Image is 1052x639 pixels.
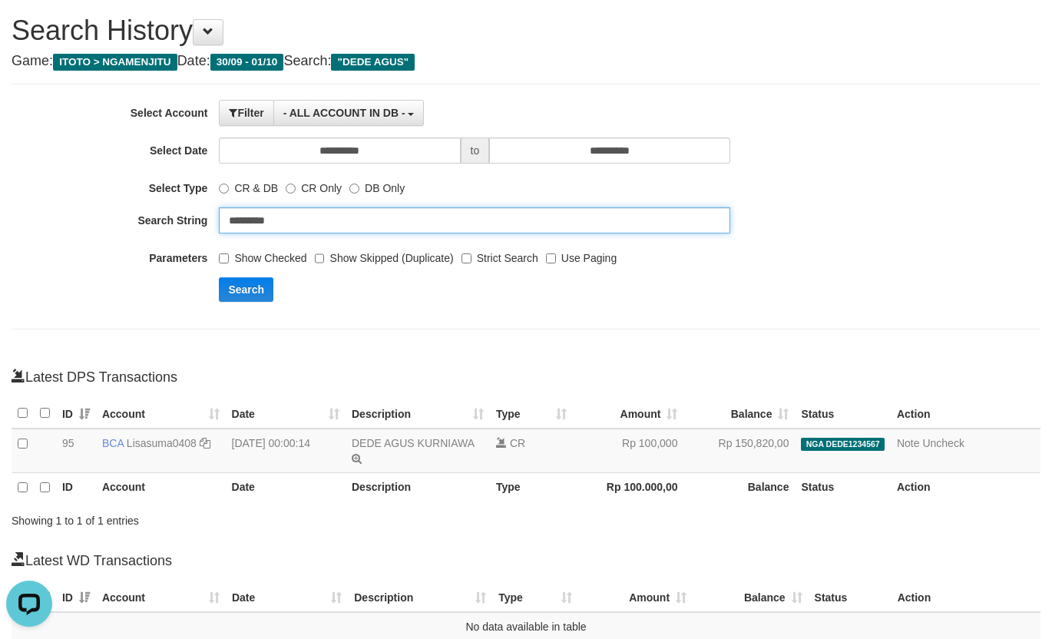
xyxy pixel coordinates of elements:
[573,429,684,473] td: Rp 100,000
[349,175,405,196] label: DB Only
[801,438,885,451] span: NGA DEDE1234567
[12,54,1040,69] h4: Game: Date: Search:
[461,137,490,164] span: to
[315,253,325,263] input: Show Skipped (Duplicate)
[546,253,556,263] input: Use Paging
[352,437,474,449] a: DEDE AGUS KURNIAWA
[102,437,124,449] span: BCA
[283,107,405,119] span: - ALL ACCOUNT IN DB -
[226,473,346,502] th: Date
[578,582,693,612] th: Amount: activate to sort column ascending
[510,437,525,449] span: CR
[96,399,226,429] th: Account: activate to sort column ascending
[546,245,617,266] label: Use Paging
[490,399,573,429] th: Type: activate to sort column ascending
[56,429,96,473] td: 95
[809,582,892,612] th: Status
[349,184,359,194] input: DB Only
[219,175,278,196] label: CR & DB
[683,473,795,502] th: Balance
[346,473,490,502] th: Description
[219,277,273,302] button: Search
[12,507,427,528] div: Showing 1 to 1 of 1 entries
[273,100,425,126] button: - ALL ACCOUNT IN DB -
[226,429,346,473] td: [DATE] 00:00:14
[6,6,52,52] button: Open LiveChat chat widget
[53,54,177,71] span: ITOTO > NGAMENJITU
[315,245,454,266] label: Show Skipped (Duplicate)
[219,100,273,126] button: Filter
[693,582,809,612] th: Balance: activate to sort column ascending
[219,245,306,266] label: Show Checked
[348,582,492,612] th: Description: activate to sort column ascending
[891,473,1040,502] th: Action
[96,582,226,612] th: Account: activate to sort column ascending
[331,54,415,71] span: "DEDE AGUS"
[795,399,891,429] th: Status
[461,245,538,266] label: Strict Search
[96,473,226,502] th: Account
[226,582,348,612] th: Date: activate to sort column ascending
[897,437,920,449] a: Note
[795,473,891,502] th: Status
[490,473,573,502] th: Type
[286,175,342,196] label: CR Only
[127,437,197,449] a: Lisasuma0408
[56,399,96,429] th: ID: activate to sort column ascending
[219,184,229,194] input: CR & DB
[56,582,96,612] th: ID: activate to sort column ascending
[683,399,795,429] th: Balance: activate to sort column ascending
[12,368,1040,386] h4: Latest DPS Transactions
[12,551,1040,569] h4: Latest WD Transactions
[922,437,964,449] a: Uncheck
[492,582,577,612] th: Type: activate to sort column ascending
[891,399,1040,429] th: Action
[573,473,684,502] th: Rp 100.000,00
[56,473,96,502] th: ID
[12,15,1040,46] h1: Search History
[461,253,471,263] input: Strict Search
[226,399,346,429] th: Date: activate to sort column ascending
[219,253,229,263] input: Show Checked
[892,582,1040,612] th: Action
[683,429,795,473] td: Rp 150,820,00
[346,399,490,429] th: Description: activate to sort column ascending
[200,437,210,449] a: Copy Lisasuma0408 to clipboard
[210,54,284,71] span: 30/09 - 01/10
[286,184,296,194] input: CR Only
[573,399,684,429] th: Amount: activate to sort column ascending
